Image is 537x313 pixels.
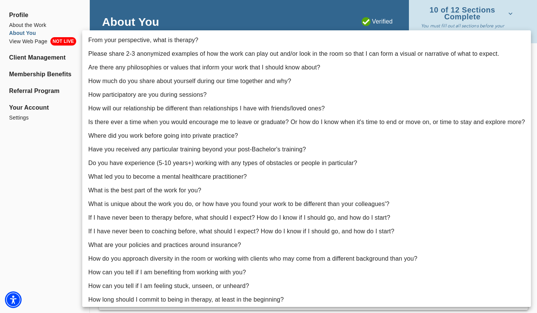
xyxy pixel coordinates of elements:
[82,293,531,307] li: How long should I commit to being in therapy, at least in the beginning?
[82,225,531,238] li: If I have never been to coaching before, what should I expect? How do I know if I should go, and ...
[82,88,531,102] li: How participatory are you during sessions?
[82,279,531,293] li: How can you tell if I am feeling stuck, unseen, or unheard?
[82,33,531,47] li: From your perspective, what is therapy?
[82,238,531,252] li: What are your policies and practices around insurance?
[82,252,531,266] li: How do you approach diversity in the room or working with clients who may come from a different b...
[82,211,531,225] li: If I have never been to therapy before, what should I expect? How do I know if I should go, and h...
[82,61,531,74] li: Are there any philosophies or values that inform your work that I should know about?
[82,102,531,115] li: How will our relationship be different than relationships I have with friends/loved ones?
[82,156,531,170] li: Do you have experience (5-10 years+) working with any types of obstacles or people in particular?
[82,170,531,184] li: What led you to become a mental healthcare practitioner?
[82,74,531,88] li: How much do you share about yourself during our time together and why?
[82,266,531,279] li: How can you tell if I am benefiting from working with you?
[82,143,531,156] li: Have you received any particular training beyond your post-Bachelor's training?
[82,184,531,197] li: What is the best part of the work for you?
[82,197,531,211] li: What is unique about the work you do, or how have you found your work to be different than your c...
[82,129,531,143] li: Where did you work before going into private practice?
[82,47,531,61] li: Please share 2-3 anonymized examples of how the work can play out and/or look in the room so that...
[5,291,22,308] div: Accessibility Menu
[82,115,531,129] li: Is there ever a time when you would encourage me to leave or graduate? Or how do I know when it's...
